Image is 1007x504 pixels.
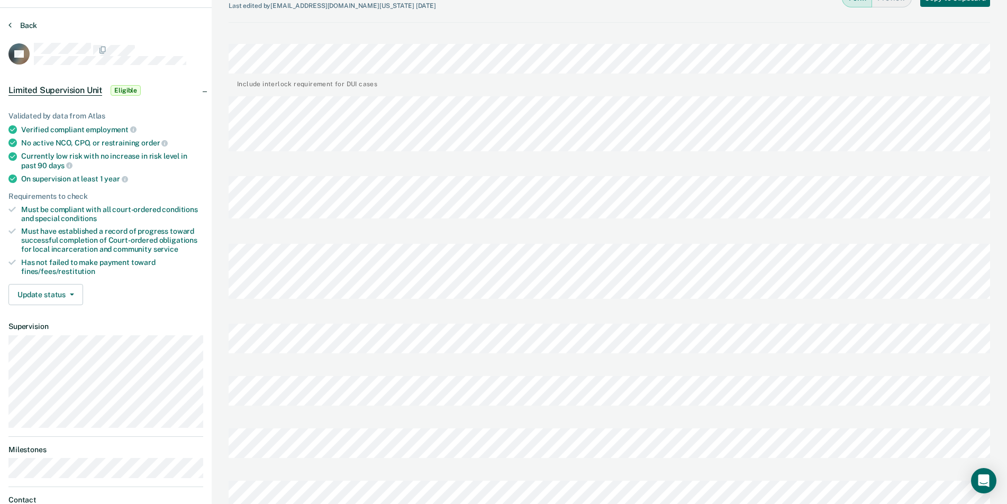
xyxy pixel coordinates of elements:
div: Must have established a record of progress toward successful completion of Court-ordered obligati... [21,227,203,253]
button: Update status [8,284,83,305]
div: Verified compliant [21,125,203,134]
span: days [49,161,72,170]
div: Include interlock requirement for DUI cases [237,78,377,88]
div: Must be compliant with all court-ordered conditions and special conditions [21,205,203,223]
span: fines/fees/restitution [21,267,95,276]
span: [DATE] [416,2,436,10]
span: employment [86,125,136,134]
dt: Milestones [8,445,203,454]
button: Back [8,21,37,30]
div: On supervision at least 1 [21,174,203,184]
div: Requirements to check [8,192,203,201]
div: Open Intercom Messenger [971,468,996,493]
div: Last edited by [EMAIL_ADDRESS][DOMAIN_NAME][US_STATE] [229,2,436,10]
div: Currently low risk with no increase in risk level in past 90 [21,152,203,170]
div: Validated by data from Atlas [8,112,203,121]
div: No active NCO, CPO, or restraining [21,138,203,148]
span: Limited Supervision Unit [8,85,102,96]
span: service [153,245,178,253]
span: Eligible [111,85,141,96]
span: order [141,139,168,147]
span: year [104,175,128,183]
dt: Supervision [8,322,203,331]
div: Has not failed to make payment toward [21,258,203,276]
